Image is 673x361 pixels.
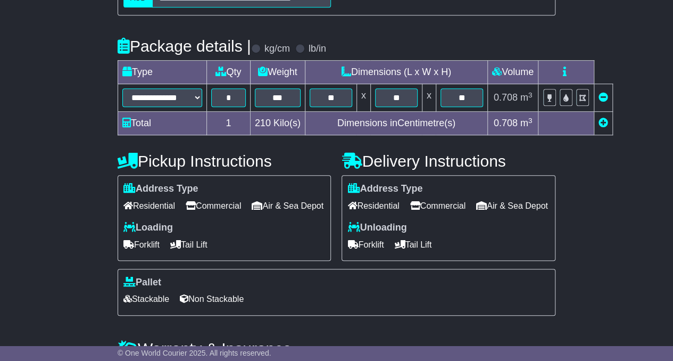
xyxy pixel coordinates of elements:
span: 0.708 [494,92,518,103]
td: Weight [250,61,305,84]
td: x [356,84,370,112]
td: 1 [206,112,250,135]
td: Qty [206,61,250,84]
h4: Warranty & Insurance [118,340,555,357]
label: lb/in [309,43,326,55]
span: Commercial [186,198,241,214]
td: x [422,84,436,112]
td: Dimensions in Centimetre(s) [305,112,487,135]
a: Add new item [599,118,608,128]
label: Address Type [347,183,422,195]
sup: 3 [528,91,533,99]
span: Non Stackable [180,291,244,307]
span: m [520,118,533,128]
span: 0.708 [494,118,518,128]
sup: 3 [528,117,533,125]
span: Forklift [347,236,384,253]
span: Forklift [123,236,160,253]
label: Pallet [123,277,161,289]
span: Residential [123,198,175,214]
td: Volume [487,61,538,84]
label: Address Type [123,183,198,195]
label: kg/cm [264,43,290,55]
h4: Package details | [118,37,251,55]
h4: Delivery Instructions [342,152,555,170]
span: Air & Sea Depot [252,198,323,214]
span: Air & Sea Depot [476,198,548,214]
span: Residential [347,198,399,214]
td: Kilo(s) [250,112,305,135]
a: Remove this item [599,92,608,103]
h4: Pickup Instructions [118,152,331,170]
span: Tail Lift [170,236,207,253]
td: Type [118,61,206,84]
label: Unloading [347,222,406,234]
span: © One World Courier 2025. All rights reserved. [118,349,271,357]
label: Loading [123,222,173,234]
td: Dimensions (L x W x H) [305,61,487,84]
span: 210 [255,118,271,128]
span: Tail Lift [394,236,431,253]
span: Stackable [123,291,169,307]
span: m [520,92,533,103]
td: Total [118,112,206,135]
span: Commercial [410,198,466,214]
